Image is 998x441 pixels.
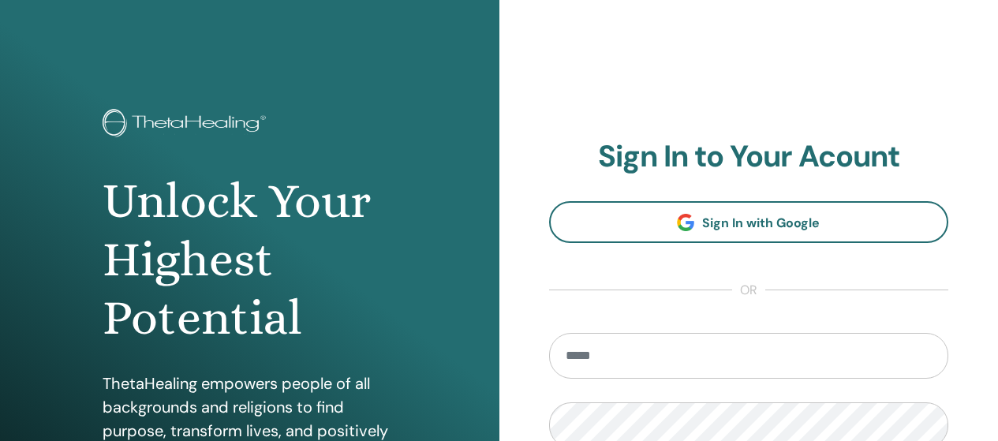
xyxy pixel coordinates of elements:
h2: Sign In to Your Acount [549,139,949,175]
h1: Unlock Your Highest Potential [103,172,396,348]
span: Sign In with Google [702,215,820,231]
a: Sign In with Google [549,201,949,243]
span: or [732,281,765,300]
